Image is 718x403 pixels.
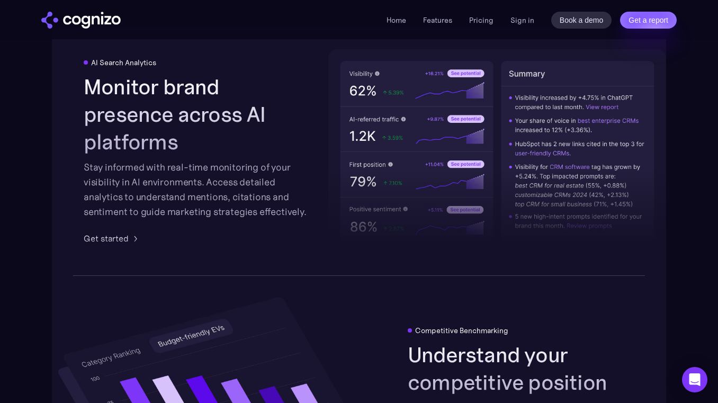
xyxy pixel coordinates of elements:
[551,12,612,29] a: Book a demo
[91,58,156,67] div: AI Search Analytics
[469,15,493,25] a: Pricing
[41,12,121,29] img: cognizo logo
[41,12,121,29] a: home
[387,15,406,25] a: Home
[682,367,707,392] div: Open Intercom Messenger
[510,14,534,26] a: Sign in
[84,160,310,219] div: Stay informed with real-time monitoring of your visibility in AI environments. Access detailed an...
[84,73,310,156] h2: Monitor brand presence across AI platforms
[415,326,508,335] div: Competitive Benchmarking
[408,341,634,396] h2: Understand your competitive position
[84,232,141,245] a: Get started
[423,15,452,25] a: Features
[620,12,677,29] a: Get a report
[328,49,666,254] img: AI visibility metrics performance insights
[84,232,129,245] div: Get started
